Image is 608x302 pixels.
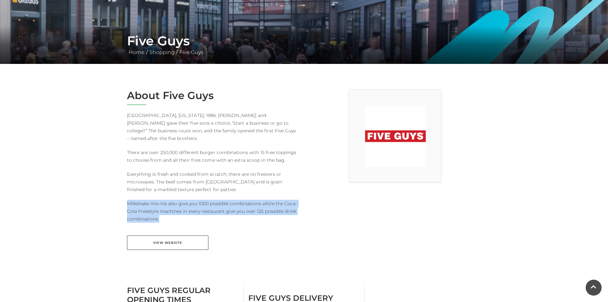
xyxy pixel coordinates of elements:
a: Shopping [148,49,176,55]
p: There are over 250,000 different burger combinations with 15 free toppings to choose from and all... [127,149,299,164]
h1: Five Guys [127,33,481,49]
a: Five Guys [178,49,205,55]
a: View Website [127,236,208,250]
p: Milkshake mix-ins also give you 1000 possible combinations while the Coca-Cola Freestyle machines... [127,200,299,223]
a: Home [127,49,146,55]
div: / / [122,33,486,56]
p: Everything is fresh and cooked from scratch; there are no freezers or microwaves. The beef comes ... [127,170,299,193]
p: [GEOGRAPHIC_DATA], [US_STATE], 1986. [PERSON_NAME] and [PERSON_NAME] gave their five sons a choic... [127,112,299,142]
h2: About Five Guys [127,89,299,102]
